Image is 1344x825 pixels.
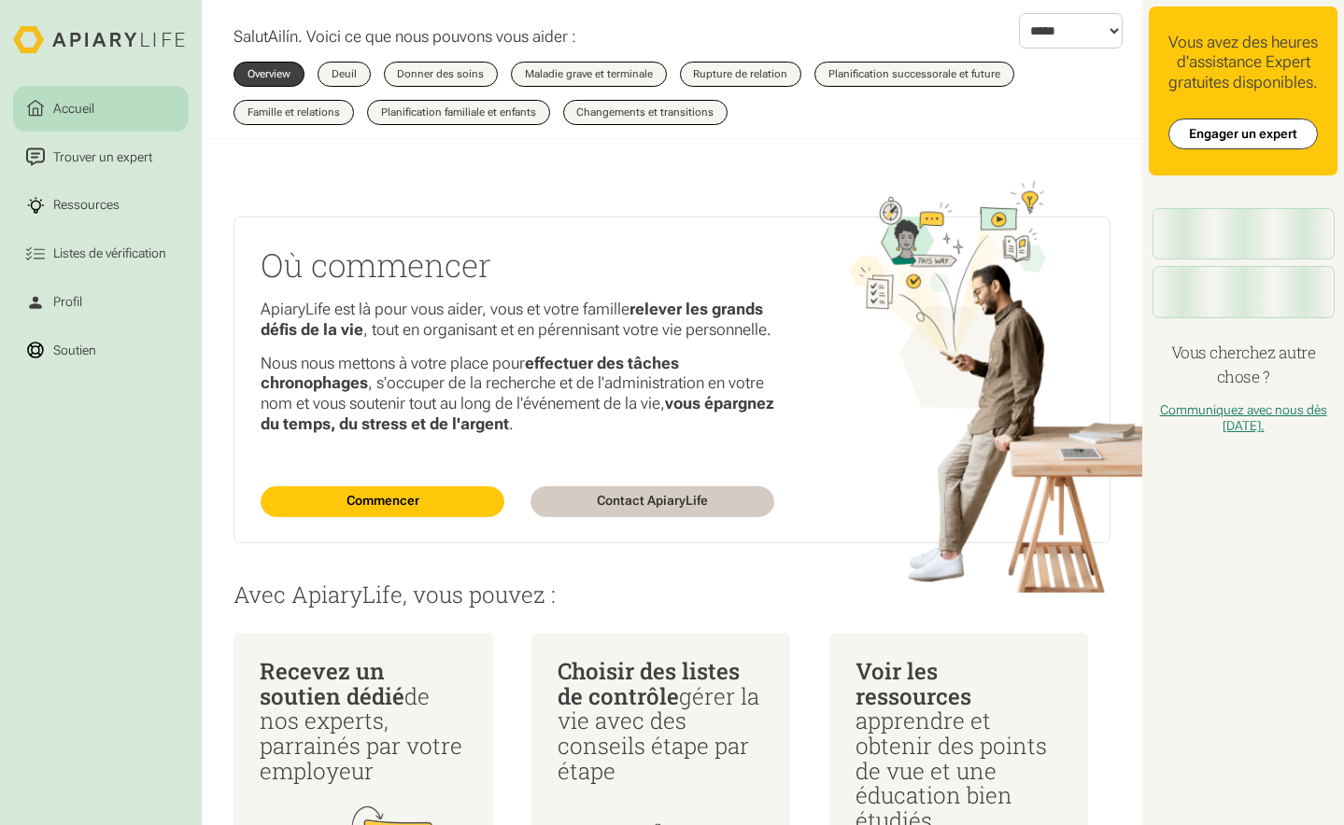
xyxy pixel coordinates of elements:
span: Choisir des listes de contrôle [558,656,740,711]
strong: vous épargnez du temps, du stress et de l'argent [261,394,774,433]
p: Nous nous mettons à votre place pour , s'occuper de la recherche et de l'administration en votre ... [261,354,774,435]
a: Contact ApiaryLife [531,486,774,517]
a: Rupture de relation [680,62,802,87]
a: Famille et relations [233,100,354,125]
a: Overview [233,62,304,87]
span: Recevez un soutien dédié [260,656,404,711]
a: Deuil [318,62,371,87]
div: Rupture de relation [693,69,787,79]
a: Engager un expert [1168,119,1318,149]
h4: Vous cherchez autre chose ? [1149,341,1337,389]
div: Listes de vérification [50,245,170,264]
div: Profil [50,293,86,313]
a: Trouver un expert [13,134,189,179]
span: Ailín [268,27,298,46]
strong: relever les grands défis de la vie [261,300,763,339]
p: ApiaryLife est là pour vous aider, vous et votre famille , tout en organisant et en pérennisant v... [261,300,774,340]
a: Soutien [13,329,189,373]
div: de nos experts, parrainés par votre employeur [260,659,467,783]
div: Famille et relations [248,107,340,118]
div: Donner des soins [397,69,484,79]
a: Changements et transitions [563,100,729,125]
a: Ressources [13,183,189,228]
a: Planification successorale et future [814,62,1014,87]
div: Maladie grave et terminale [525,69,653,79]
a: Donner des soins [384,62,499,87]
a: Maladie grave et terminale [511,62,667,87]
div: Planification familiale et enfants [381,107,536,118]
div: Changements et transitions [576,107,714,118]
form: Locale Form [1019,13,1123,49]
div: Planification successorale et future [828,69,1000,79]
p: Salut . Voici ce que nous pouvons vous aider : [233,27,576,48]
a: Commencer [261,486,504,517]
p: Avec ApiaryLife, vous pouvez : [233,582,1110,608]
a: Planification familiale et enfants [367,100,550,125]
div: gérer la vie avec des conseils étape par étape [558,659,765,783]
div: Accueil [50,99,98,119]
div: Ressources [50,196,123,216]
div: Trouver un expert [50,147,156,167]
a: Listes de vérification [13,231,189,276]
h2: Où commencer [261,244,774,287]
div: Deuil [332,69,357,79]
strong: effectuer des tâches chronophages [261,354,679,393]
a: Profil [13,280,189,325]
a: Communiquez avec nous dès [DATE]. [1160,402,1327,433]
a: Accueil [13,86,189,131]
div: Soutien [50,342,100,361]
div: Vous avez des heures d'assistance Expert gratuites disponibles. [1162,33,1324,93]
span: Voir les ressources [856,656,971,711]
